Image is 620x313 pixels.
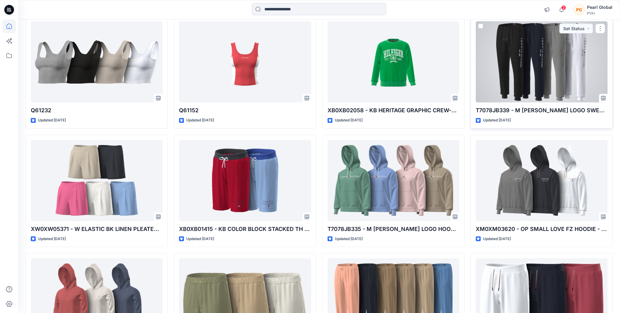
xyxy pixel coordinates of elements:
[186,236,214,242] p: Updated [DATE]
[476,140,607,221] a: XM0XM03620 - OP SMALL LOVE FZ HOODIE - TOP
[483,236,511,242] p: Updated [DATE]
[476,225,607,233] p: XM0XM03620 - OP SMALL LOVE FZ HOODIE - TOP
[328,140,459,221] a: T7078JB335 - M TOMMY LOGO HOODY_TOP
[31,21,163,103] a: Q61232
[179,140,311,221] a: XB0XB01415 - KB COLOR BLOCK STACKED TH SHORT_TOP
[328,21,459,103] a: XB0XB02058 - KB HERITAGE GRAPHIC CREW-PROTO V01
[186,117,214,124] p: Updated [DATE]
[335,117,363,124] p: Updated [DATE]
[335,236,363,242] p: Updated [DATE]
[31,140,163,221] a: XW0XW05371 - W ELASTIC BK LINEN PLEATED SHORT - TOP
[31,106,163,115] p: Q61232
[38,236,66,242] p: Updated [DATE]
[483,117,511,124] p: Updated [DATE]
[179,225,311,233] p: XB0XB01415 - KB COLOR BLOCK STACKED TH SHORT_TOP
[31,225,163,233] p: XW0XW05371 - W ELASTIC BK LINEN PLEATED SHORT - TOP
[561,5,566,10] span: 3
[587,11,612,16] div: PVH
[179,21,311,103] a: Q61152
[476,106,607,115] p: T7078JB339 - M [PERSON_NAME] LOGO SWEATPANTS-TOP
[587,4,612,11] div: Pearl Global
[574,4,585,15] div: PG
[38,117,66,124] p: Updated [DATE]
[328,106,459,115] p: XB0XB02058 - KB HERITAGE GRAPHIC CREW-PROTO V01
[328,225,459,233] p: T7078JB335 - M [PERSON_NAME] LOGO HOODY_TOP
[476,21,607,103] a: T7078JB339 - M TOMMY LOGO SWEATPANTS-TOP
[179,106,311,115] p: Q61152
